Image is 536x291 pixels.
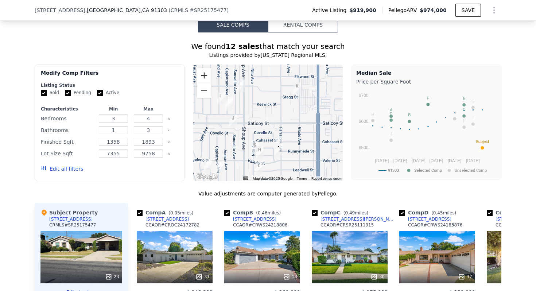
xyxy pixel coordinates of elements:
[197,68,211,83] button: Zoom in
[429,158,443,163] text: [DATE]
[275,136,283,148] div: 7441 Farralone Ave
[137,209,196,216] div: Comp A
[145,216,189,222] div: [STREET_ADDRESS]
[229,115,237,127] div: 22436 Saticoy St
[171,7,188,13] span: CRMLS
[35,51,501,59] div: Listings provided by [US_STATE] Regional MLS .
[268,17,338,32] button: Rental Comps
[356,77,497,87] div: Price per Square Foot
[428,210,459,216] span: ( miles)
[455,168,487,173] text: Unselected Comp
[167,141,170,144] button: Clear
[255,162,263,174] div: 22312 Leadwell St
[145,222,199,228] div: CCAOR # CROC24172782
[65,90,71,96] input: Pending
[35,190,501,197] div: Value adjustments are computer generated by Pellego .
[475,139,489,144] text: Subject
[225,96,233,108] div: 7648 Capistrano Ave
[233,216,276,222] div: [STREET_ADDRESS]
[190,7,227,13] span: # SR25175477
[49,222,96,228] div: CRMLS # SR25175477
[49,216,93,222] div: [STREET_ADDRESS]
[463,96,465,101] text: E
[167,129,170,132] button: Clear
[297,176,307,181] a: Terms (opens in new tab)
[97,90,103,96] input: Active
[105,273,119,280] div: 23
[65,90,91,96] label: Pending
[293,82,301,95] div: 7737 Glade Avenue
[237,80,245,92] div: 7741 Shoup Ave
[359,93,369,98] text: $700
[458,273,472,280] div: 37
[412,158,426,163] text: [DATE]
[393,158,407,163] text: [DATE]
[356,87,497,178] svg: A chart.
[312,209,371,216] div: Comp C
[41,69,178,82] div: Modify Comp Filters
[399,209,459,216] div: Comp D
[217,92,225,105] div: 7662 Kentland Ave
[371,112,374,116] text: H
[251,141,259,154] div: 22327 Gifford St
[256,146,264,159] div: 22308 Gifford St
[198,17,268,32] button: Sale Comps
[140,7,167,13] span: , CA 91303
[167,152,170,155] button: Clear
[312,7,349,14] span: Active Listing
[170,210,180,216] span: 0.05
[321,222,374,228] div: CCAOR # CRSR25111915
[455,4,481,17] button: SAVE
[224,209,284,216] div: Comp B
[375,158,389,163] text: [DATE]
[166,210,196,216] span: ( miles)
[253,210,284,216] span: ( miles)
[41,90,47,96] input: Sold
[312,216,396,222] a: [STREET_ADDRESS][PERSON_NAME]
[41,90,59,96] label: Sold
[132,106,164,112] div: Max
[40,209,98,216] div: Subject Property
[420,7,447,13] span: $974,000
[253,176,292,181] span: Map data ©2025 Google
[463,107,466,112] text: C
[195,273,210,280] div: 31
[233,222,287,228] div: CCAOR # CRWS24218806
[258,210,268,216] span: 0.46
[167,117,170,120] button: Clear
[97,106,129,112] div: Min
[390,108,393,112] text: A
[341,210,371,216] span: ( miles)
[197,83,211,98] button: Zoom out
[41,148,94,159] div: Lot Size Sqft
[408,113,411,117] text: B
[226,42,260,51] strong: 12 sales
[243,176,248,180] button: Keyboard shortcuts
[408,216,451,222] div: [STREET_ADDRESS]
[321,216,396,222] div: [STREET_ADDRESS][PERSON_NAME]
[356,69,497,77] div: Median Sale
[408,222,462,228] div: CCAOR # CRWS24183876
[283,273,297,280] div: 13
[433,210,443,216] span: 0.45
[359,145,369,150] text: $500
[41,125,94,135] div: Bathrooms
[388,168,399,173] text: 91303
[390,132,392,136] text: J
[41,82,178,88] div: Listing Status
[85,7,167,14] span: , [GEOGRAPHIC_DATA]
[137,216,189,222] a: [STREET_ADDRESS]
[204,159,212,172] div: 7329 Kentland Ave
[388,7,420,14] span: Pellego ARV
[35,7,85,14] span: [STREET_ADDRESS]
[41,165,83,172] button: Edit all filters
[195,172,219,181] img: Google
[448,158,462,163] text: [DATE]
[359,119,369,124] text: $600
[311,176,341,181] a: Report a map error
[370,273,385,280] div: 30
[427,96,430,100] text: F
[453,110,456,115] text: K
[97,90,119,96] label: Active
